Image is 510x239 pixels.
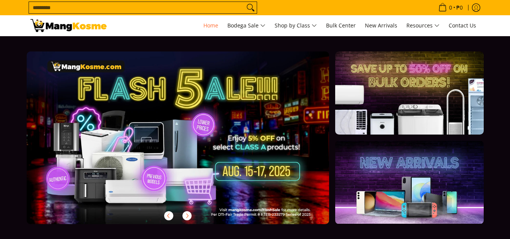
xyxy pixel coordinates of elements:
[275,21,317,30] span: Shop by Class
[203,22,218,29] span: Home
[179,207,195,224] button: Next
[361,15,401,36] a: New Arrivals
[448,5,453,10] span: 0
[30,19,107,32] img: Mang Kosme: Your Home Appliances Warehouse Sale Partner!
[27,51,354,236] a: More
[114,15,480,36] nav: Main Menu
[271,15,321,36] a: Shop by Class
[403,15,443,36] a: Resources
[436,3,465,12] span: •
[322,15,360,36] a: Bulk Center
[445,15,480,36] a: Contact Us
[224,15,269,36] a: Bodega Sale
[227,21,265,30] span: Bodega Sale
[455,5,464,10] span: ₱0
[245,2,257,13] button: Search
[160,207,177,224] button: Previous
[406,21,440,30] span: Resources
[200,15,222,36] a: Home
[326,22,356,29] span: Bulk Center
[449,22,476,29] span: Contact Us
[365,22,397,29] span: New Arrivals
